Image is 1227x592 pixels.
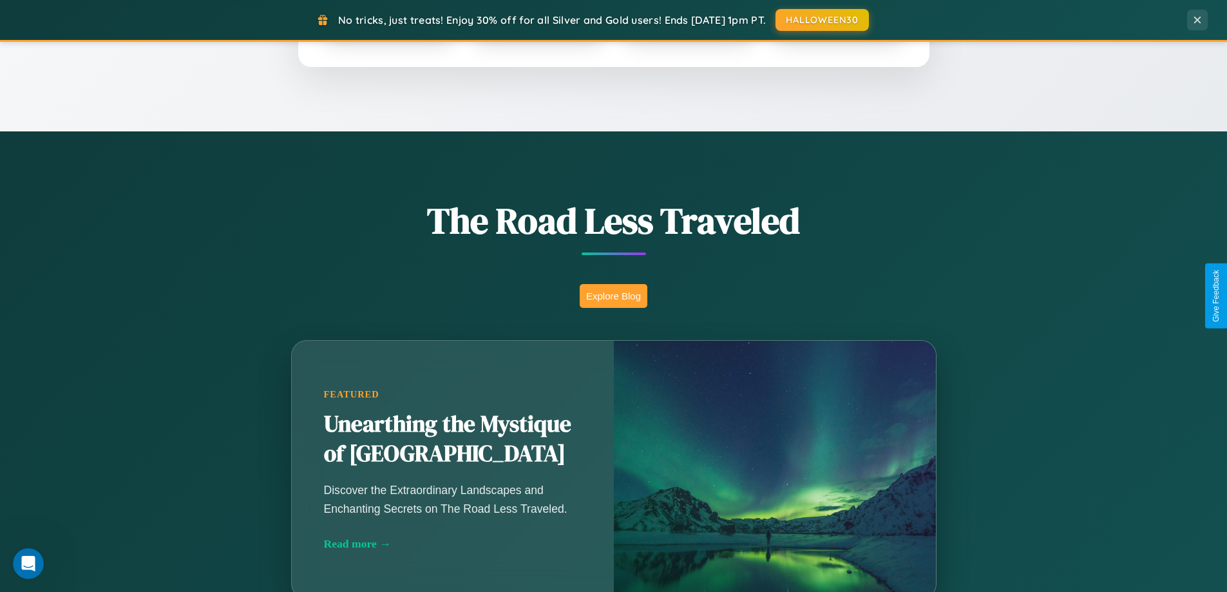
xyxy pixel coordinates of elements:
h2: Unearthing the Mystique of [GEOGRAPHIC_DATA] [324,410,582,469]
div: Read more → [324,537,582,551]
div: Featured [324,389,582,400]
div: Give Feedback [1212,270,1221,322]
p: Discover the Extraordinary Landscapes and Enchanting Secrets on The Road Less Traveled. [324,481,582,517]
button: Explore Blog [580,284,647,308]
iframe: Intercom live chat [13,548,44,579]
span: No tricks, just treats! Enjoy 30% off for all Silver and Gold users! Ends [DATE] 1pm PT. [338,14,766,26]
h1: The Road Less Traveled [227,196,1000,245]
button: HALLOWEEN30 [775,9,869,31]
